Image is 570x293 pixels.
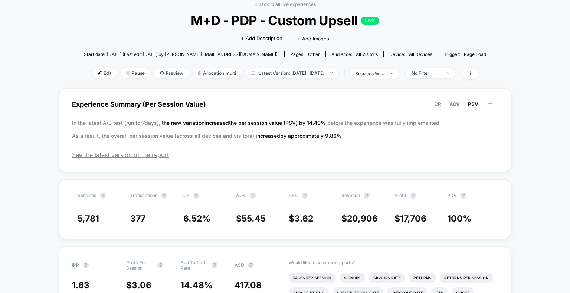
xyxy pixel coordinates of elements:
span: 377 [130,213,145,224]
span: IPP [72,262,79,268]
div: Audience: [331,51,378,57]
span: 3.62 [294,213,313,224]
span: AOV [236,193,246,198]
span: $ [394,213,426,224]
span: $ [236,213,266,224]
button: ? [100,193,106,199]
span: 1.63 [72,280,89,290]
img: end [390,73,393,74]
button: ? [364,193,370,199]
button: ? [250,193,256,199]
span: PSV [468,101,478,107]
span: Profit Per Session [126,260,154,271]
span: 14.48 % [180,280,213,290]
span: Edit [92,68,117,78]
span: All Visitors [356,51,378,57]
button: ? [83,262,89,268]
img: end [126,71,130,75]
button: ? [410,193,416,199]
button: ? [302,193,308,199]
span: $ [289,213,313,224]
span: CR [434,101,441,107]
button: ? [461,193,466,199]
span: increased by approximately 9.86 % [256,133,342,139]
span: ASD [235,262,244,268]
button: CR [432,101,443,107]
button: ? [212,262,217,268]
span: $ [126,280,151,290]
div: sessions with impression [355,71,385,76]
span: Sessions [78,193,96,198]
button: ? [161,193,167,199]
span: Preview [154,68,189,78]
span: all devices [409,51,432,57]
li: Returns Per Session [440,273,493,283]
p: Would like to see more reports? [289,260,498,265]
span: Transactions [130,193,157,198]
span: Add To Cart Rate [180,260,208,271]
li: Pages Per Session [289,273,336,283]
button: AOV [447,101,462,107]
span: 5,781 [78,213,99,224]
span: 6.52 % [183,213,210,224]
button: PSV [466,101,481,107]
span: Revenue [341,193,360,198]
span: $ [341,213,378,224]
button: ? [248,262,254,268]
img: end [447,72,449,74]
span: AOV [449,101,460,107]
span: Profit [394,193,406,198]
span: + Add Description [241,35,282,42]
span: 3.06 [132,280,151,290]
span: 55.45 [242,213,266,224]
a: < Back to all live experiences [254,1,316,7]
div: Trigger: [444,51,486,57]
span: Latest Version: [DATE] - [DATE] [245,68,338,78]
img: edit [98,71,102,75]
li: Signups [340,273,365,283]
span: Start date: [DATE] (Last edit [DATE] by [PERSON_NAME][EMAIL_ADDRESS][DOMAIN_NAME]) [84,51,278,57]
span: M+D - PDP - Custom Upsell [104,13,466,28]
span: Experience Summary (Per Session Value) [72,96,498,113]
span: Device: [383,51,438,57]
span: 100 % [447,213,471,224]
span: PDV [447,193,457,198]
span: CR [183,193,190,198]
p: LIVE [361,17,379,25]
span: 17,706 [400,213,426,224]
div: No Filter [412,70,441,76]
span: other [308,51,320,57]
span: PSV [289,193,298,198]
div: Pages: [290,51,320,57]
span: See the latest version of the report [72,151,498,159]
span: Pause [121,68,150,78]
p: In the latest A/B test (run for 7 days), before the experience was fully implemented. As a result... [72,116,498,142]
span: + Add Images [297,36,329,41]
span: Page Load [464,51,486,57]
button: ? [193,193,199,199]
span: the new variation increased the per session value (PSV) by 14.40 % [162,120,327,126]
li: Returns [409,273,436,283]
span: 417.08 [235,280,262,290]
span: Allocation: multi [193,68,242,78]
button: ? [157,262,163,268]
li: Signups Rate [369,273,405,283]
img: calendar [251,71,255,75]
span: | [342,68,350,79]
img: end [330,72,332,74]
span: 20,906 [347,213,378,224]
img: rebalance [198,71,201,75]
